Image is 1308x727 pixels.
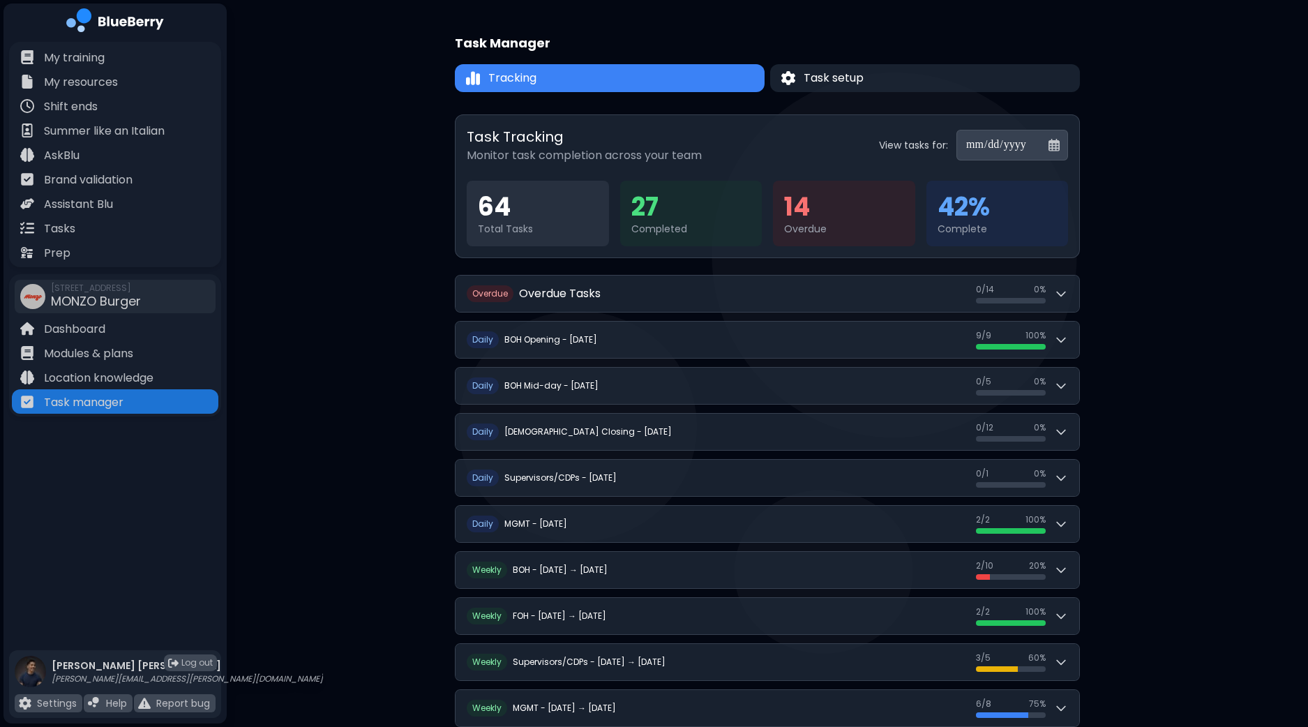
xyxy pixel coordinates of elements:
[976,698,991,710] span: 6 / 8
[504,426,672,437] h2: [DEMOGRAPHIC_DATA] Closing - [DATE]
[1034,376,1046,387] span: 0 %
[181,657,213,668] span: Log out
[20,246,34,260] img: file icon
[44,321,105,338] p: Dashboard
[770,64,1080,92] button: Task setupTask setup
[168,658,179,668] img: logout
[938,192,1058,223] div: 42 %
[784,192,904,223] div: 14
[456,690,1079,726] button: WeeklyMGMT - [DATE] → [DATE]6/875%
[456,644,1079,680] button: WeeklySupervisors/CDPs - [DATE] → [DATE]3/560%
[20,99,34,113] img: file icon
[44,147,80,164] p: AskBlu
[513,610,606,622] h2: FOH - [DATE] → [DATE]
[804,70,864,87] span: Task setup
[976,468,988,479] span: 0 / 1
[455,64,765,92] button: TrackingTracking
[976,422,993,433] span: 0 / 12
[781,71,795,86] img: Task setup
[478,518,493,530] span: aily
[51,283,141,294] span: [STREET_ADDRESS]
[20,284,45,309] img: company thumbnail
[976,284,994,295] span: 0 / 14
[52,673,323,684] p: [PERSON_NAME][EMAIL_ADDRESS][PERSON_NAME][DOMAIN_NAME]
[478,426,493,437] span: aily
[455,33,550,53] h1: Task Manager
[44,98,98,115] p: Shift ends
[488,70,536,87] span: Tracking
[1025,514,1046,525] span: 100 %
[456,414,1079,450] button: Daily[DEMOGRAPHIC_DATA] Closing - [DATE]0/120%
[456,506,1079,542] button: DailyMGMT - [DATE]2/2100%
[44,74,118,91] p: My resources
[481,702,502,714] span: eekly
[20,221,34,235] img: file icon
[466,70,480,87] img: Tracking
[19,697,31,710] img: file icon
[20,197,34,211] img: file icon
[467,147,702,164] p: Monitor task completion across your team
[631,223,751,235] div: Completed
[467,654,507,670] span: W
[20,75,34,89] img: file icon
[1029,698,1046,710] span: 75 %
[467,516,499,532] span: D
[456,598,1079,634] button: WeeklyFOH - [DATE] → [DATE]2/2100%
[20,50,34,64] img: file icon
[44,345,133,362] p: Modules & plans
[44,394,123,411] p: Task manager
[44,50,105,66] p: My training
[52,659,323,672] p: [PERSON_NAME] [PERSON_NAME]
[478,223,598,235] div: Total Tasks
[467,700,507,717] span: W
[467,424,499,440] span: D
[44,245,70,262] p: Prep
[478,333,493,345] span: aily
[37,697,77,710] p: Settings
[513,564,608,576] h2: BOH - [DATE] → [DATE]
[88,697,100,710] img: file icon
[478,472,493,484] span: aily
[456,460,1079,496] button: DailySupervisors/CDPs - [DATE]0/10%
[976,376,991,387] span: 0 / 5
[504,334,597,345] h2: BOH Opening - [DATE]
[20,148,34,162] img: file icon
[504,380,599,391] h2: BOH Mid-day - [DATE]
[504,472,617,484] h2: Supervisors/CDPs - [DATE]
[976,330,991,341] span: 9 / 9
[456,276,1079,312] button: OverdueOverdue Tasks0/140%
[456,322,1079,358] button: DailyBOH Opening - [DATE]9/9100%
[1025,330,1046,341] span: 100 %
[938,223,1058,235] div: Complete
[467,608,507,624] span: W
[44,196,113,213] p: Assistant Blu
[1029,560,1046,571] span: 20 %
[66,8,164,37] img: company logo
[1034,468,1046,479] span: 0 %
[156,697,210,710] p: Report bug
[513,657,666,668] h2: Supervisors/CDPs - [DATE] → [DATE]
[20,370,34,384] img: file icon
[513,703,616,714] h2: MGMT - [DATE] → [DATE]
[478,192,598,223] div: 64
[106,697,127,710] p: Help
[51,292,141,310] span: MONZO Burger
[44,370,153,387] p: Location knowledge
[784,223,904,235] div: Overdue
[456,368,1079,404] button: DailyBOH Mid-day - [DATE]0/50%
[44,123,165,140] p: Summer like an Italian
[1034,422,1046,433] span: 0 %
[519,285,601,302] h2: Overdue Tasks
[20,172,34,186] img: file icon
[976,560,993,571] span: 2 / 10
[456,552,1079,588] button: WeeklyBOH - [DATE] → [DATE]2/1020%
[1034,284,1046,295] span: 0 %
[467,470,499,486] span: D
[879,139,948,151] label: View tasks for:
[44,220,75,237] p: Tasks
[478,380,493,391] span: aily
[20,346,34,360] img: file icon
[1028,652,1046,664] span: 60 %
[15,656,46,701] img: profile photo
[20,123,34,137] img: file icon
